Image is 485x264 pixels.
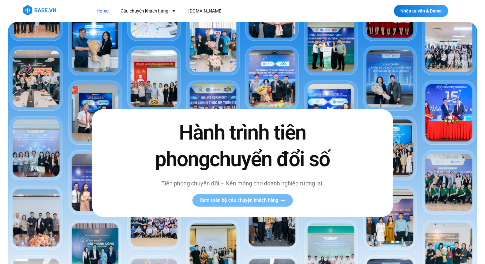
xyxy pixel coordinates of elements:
h2: Hành trình tiên phong [141,119,344,173]
a: Câu chuyện khách hàng [116,5,181,17]
span: Xem toàn bộ câu chuyện khách hàng [200,198,278,203]
nav: Menu [92,5,340,17]
a: Home [92,5,113,17]
span: chuyển đổi số [209,147,330,171]
a: [DOMAIN_NAME] [183,5,227,17]
p: Tiên phong chuyển đổi – Nền móng cho doanh nghiệp tương lai. [141,179,344,188]
a: Nhận tư vấn & Demo [394,5,448,17]
a: Xem toàn bộ câu chuyện khách hàng [192,194,293,207]
span: Nhận tư vấn & Demo [400,9,442,13]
